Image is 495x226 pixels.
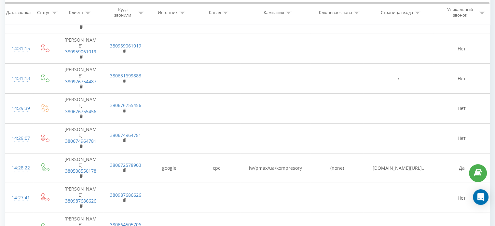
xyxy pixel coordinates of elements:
td: / [363,64,433,94]
div: Канал [209,9,221,15]
td: iw/pmax/ua/kompresory [241,153,311,183]
div: 14:31:15 [12,42,27,55]
a: 380987686626 [110,192,141,198]
td: (none) [310,153,363,183]
div: Куда звонили [109,7,137,18]
a: 380676755456 [110,102,141,108]
a: 380959061019 [110,43,141,49]
td: cpc [193,153,241,183]
div: Клиент [69,9,83,15]
a: 380674964781 [65,138,96,144]
a: 380976754487 [65,78,96,85]
div: Кампания [264,9,284,15]
div: Уникальный звонок [443,7,477,18]
div: 14:29:39 [12,102,27,115]
a: 380987686626 [65,198,96,204]
td: Нет [433,183,490,213]
div: 14:31:13 [12,72,27,85]
a: 380676755456 [65,108,96,114]
td: [PERSON_NAME] [58,183,103,213]
td: Нет [433,34,490,64]
div: 14:28:22 [12,162,27,174]
td: [PERSON_NAME] [58,94,103,124]
div: Ключевое слово [319,9,352,15]
a: 380674964781 [110,132,141,138]
div: Страница входа [381,9,413,15]
div: Источник [158,9,178,15]
div: 14:27:41 [12,192,27,204]
div: 14:29:07 [12,132,27,145]
td: Нет [433,94,490,124]
a: 380508550178 [65,168,96,174]
div: Статус [37,9,50,15]
td: [PERSON_NAME] [58,34,103,64]
td: Да [433,153,490,183]
td: google [145,153,193,183]
td: Нет [433,123,490,153]
div: Open Intercom Messenger [473,189,488,205]
td: Нет [433,64,490,94]
a: 380672578903 [110,162,141,168]
a: 380631699883 [110,73,141,79]
td: [PERSON_NAME] [58,123,103,153]
div: Дата звонка [6,9,31,15]
td: [PERSON_NAME] [58,64,103,94]
a: 380959061019 [65,48,96,55]
td: [PERSON_NAME] [58,153,103,183]
span: [DOMAIN_NAME][URL].. [373,165,424,171]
